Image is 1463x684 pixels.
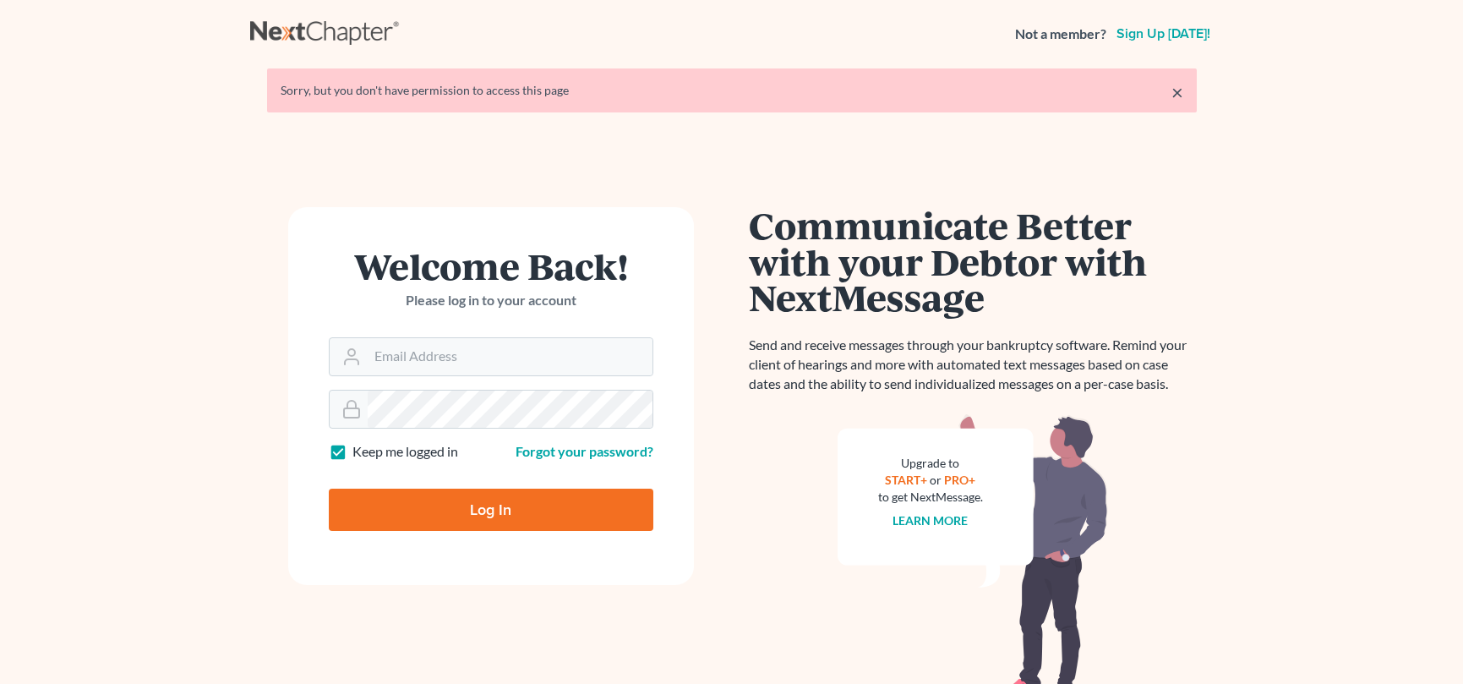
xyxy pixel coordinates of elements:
input: Email Address [368,338,652,375]
div: Sorry, but you don't have permission to access this page [281,82,1183,99]
a: Learn more [893,513,968,528]
div: Upgrade to [878,455,983,472]
label: Keep me logged in [352,442,458,462]
a: × [1171,82,1183,102]
a: START+ [885,473,927,487]
h1: Communicate Better with your Debtor with NextMessage [749,207,1197,315]
a: PRO+ [944,473,975,487]
p: Send and receive messages through your bankruptcy software. Remind your client of hearings and mo... [749,336,1197,394]
strong: Not a member? [1015,25,1106,44]
span: or [930,473,942,487]
div: to get NextMessage. [878,489,983,506]
p: Please log in to your account [329,291,653,310]
input: Log In [329,489,653,531]
a: Forgot your password? [516,443,653,459]
h1: Welcome Back! [329,248,653,284]
a: Sign up [DATE]! [1113,27,1214,41]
